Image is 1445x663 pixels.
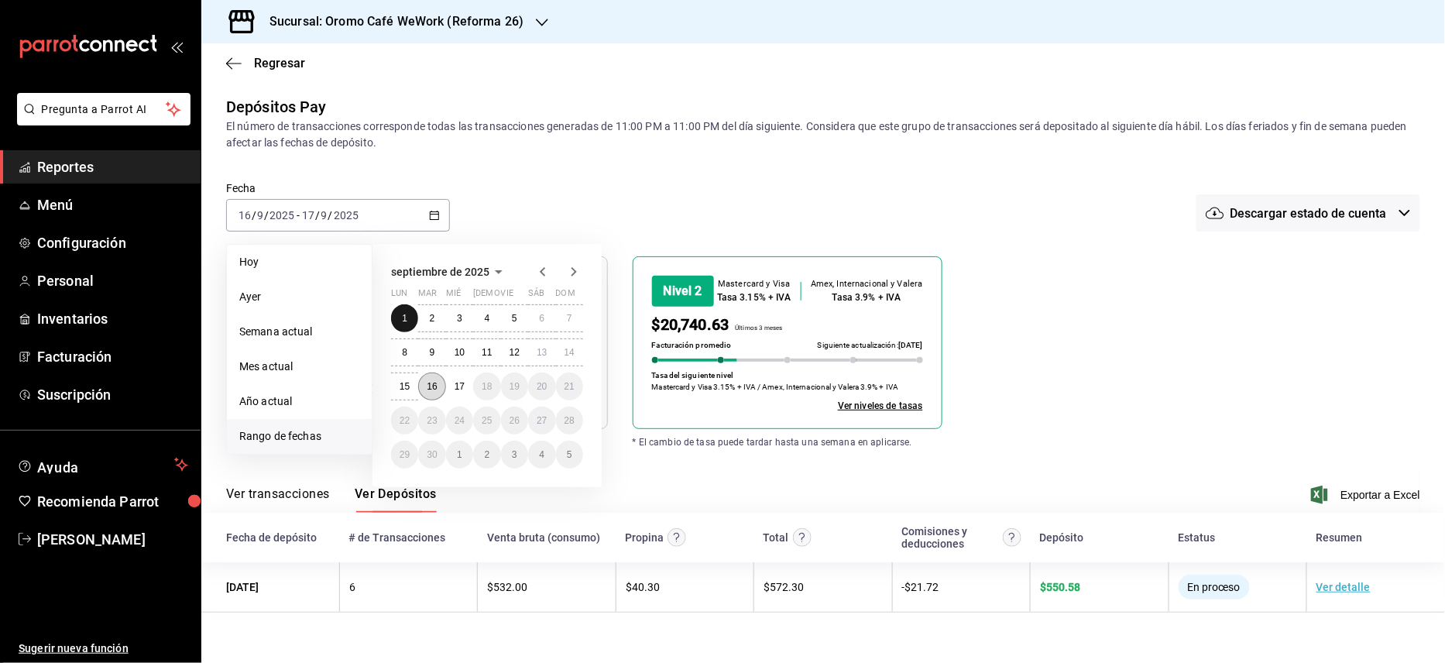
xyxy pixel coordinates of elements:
abbr: 2 de septiembre de 2025 [430,313,435,324]
svg: Las propinas mostradas excluyen toda configuración de retención. [668,528,686,547]
abbr: domingo [556,288,575,304]
span: Menú [37,194,188,215]
button: 27 de septiembre de 2025 [528,407,555,435]
span: / [328,209,333,222]
span: Suscripción [37,384,188,405]
abbr: 8 de septiembre de 2025 [402,347,407,358]
abbr: 17 de septiembre de 2025 [455,381,465,392]
td: [DATE] [201,562,339,613]
button: Descargar estado de cuenta [1196,194,1420,232]
button: 10 de septiembre de 2025 [446,338,473,366]
label: Fecha [226,184,450,194]
button: 1 de octubre de 2025 [446,441,473,469]
button: 11 de septiembre de 2025 [473,338,500,366]
span: Facturación [37,346,188,367]
abbr: 11 de septiembre de 2025 [482,347,492,358]
abbr: 22 de septiembre de 2025 [400,415,410,426]
button: 17 de septiembre de 2025 [446,373,473,400]
span: Descargar estado de cuenta [1230,206,1386,221]
button: 2 de octubre de 2025 [473,441,500,469]
input: ---- [269,209,295,222]
button: Regresar [226,56,305,70]
button: Pregunta a Parrot AI [17,93,190,125]
abbr: 10 de septiembre de 2025 [455,347,465,358]
button: open_drawer_menu [170,40,183,53]
div: * El cambio de tasa puede tardar hasta una semana en aplicarse. [608,411,1217,449]
abbr: 28 de septiembre de 2025 [565,415,575,426]
div: Tasa 3.9% + IVA [811,290,923,304]
span: Ayuda [37,455,168,474]
button: 2 de septiembre de 2025 [418,304,445,332]
button: 5 de octubre de 2025 [556,441,583,469]
span: [DATE] [898,341,923,349]
abbr: martes [418,288,437,304]
span: Personal [37,270,188,291]
button: 9 de septiembre de 2025 [418,338,445,366]
abbr: 25 de septiembre de 2025 [482,415,492,426]
abbr: 4 de octubre de 2025 [539,449,544,460]
button: 3 de octubre de 2025 [501,441,528,469]
button: 4 de septiembre de 2025 [473,304,500,332]
abbr: 9 de septiembre de 2025 [430,347,435,358]
div: Mastercard y Visa [717,278,791,291]
span: - [297,209,300,222]
div: Estatus [1178,531,1215,544]
a: Pregunta a Parrot AI [11,112,190,129]
button: 3 de septiembre de 2025 [446,304,473,332]
button: 7 de septiembre de 2025 [556,304,583,332]
span: Mes actual [239,359,359,375]
div: Fecha de depósito [226,531,317,544]
td: 6 [339,562,477,613]
span: Reportes [37,156,188,177]
button: 26 de septiembre de 2025 [501,407,528,435]
button: Exportar a Excel [1314,486,1420,504]
button: septiembre de 2025 [391,263,508,281]
span: / [315,209,320,222]
abbr: 23 de septiembre de 2025 [427,415,437,426]
svg: Este monto equivale al total de la venta más otros abonos antes de aplicar comisión e IVA. [793,528,812,547]
abbr: 18 de septiembre de 2025 [482,381,492,392]
button: 19 de septiembre de 2025 [501,373,528,400]
abbr: 16 de septiembre de 2025 [427,381,437,392]
div: Depósitos Pay [226,95,327,119]
button: 6 de septiembre de 2025 [528,304,555,332]
abbr: 13 de septiembre de 2025 [537,347,547,358]
button: 8 de septiembre de 2025 [391,338,418,366]
input: -- [256,209,264,222]
span: septiembre de 2025 [391,266,489,278]
abbr: 30 de septiembre de 2025 [427,449,437,460]
span: [PERSON_NAME] [37,529,188,550]
span: Inventarios [37,308,188,329]
span: $ 572.30 [764,581,804,593]
abbr: 20 de septiembre de 2025 [537,381,547,392]
div: Comisiones y deducciones [901,525,998,550]
span: / [264,209,269,222]
button: 25 de septiembre de 2025 [473,407,500,435]
abbr: 1 de octubre de 2025 [457,449,462,460]
span: $ 532.00 [487,581,527,593]
div: Nivel 2 [652,276,714,307]
a: Ver detalle [1316,581,1371,593]
abbr: jueves [473,288,565,304]
abbr: viernes [501,288,513,304]
input: ---- [333,209,359,222]
abbr: lunes [391,288,407,304]
abbr: 24 de septiembre de 2025 [455,415,465,426]
h3: Sucursal: Oromo Café WeWork (Reforma 26) [257,12,523,31]
abbr: 5 de septiembre de 2025 [512,313,517,324]
p: Facturación promedio [652,339,732,351]
div: Tasa 3.15% + IVA [717,290,791,304]
div: Propina [625,531,664,544]
div: Depósito [1040,531,1084,544]
span: Recomienda Parrot [37,491,188,512]
svg: Contempla comisión de ventas y propinas, IVA, cancelaciones y devoluciones. [1003,528,1021,547]
button: Ver Depósitos [355,486,437,513]
span: / [252,209,256,222]
div: Amex, Internacional y Valera [811,278,923,291]
abbr: 6 de septiembre de 2025 [539,313,544,324]
span: Semana actual [239,324,359,340]
abbr: 3 de septiembre de 2025 [457,313,462,324]
div: Resumen [1316,531,1363,544]
button: 1 de septiembre de 2025 [391,304,418,332]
